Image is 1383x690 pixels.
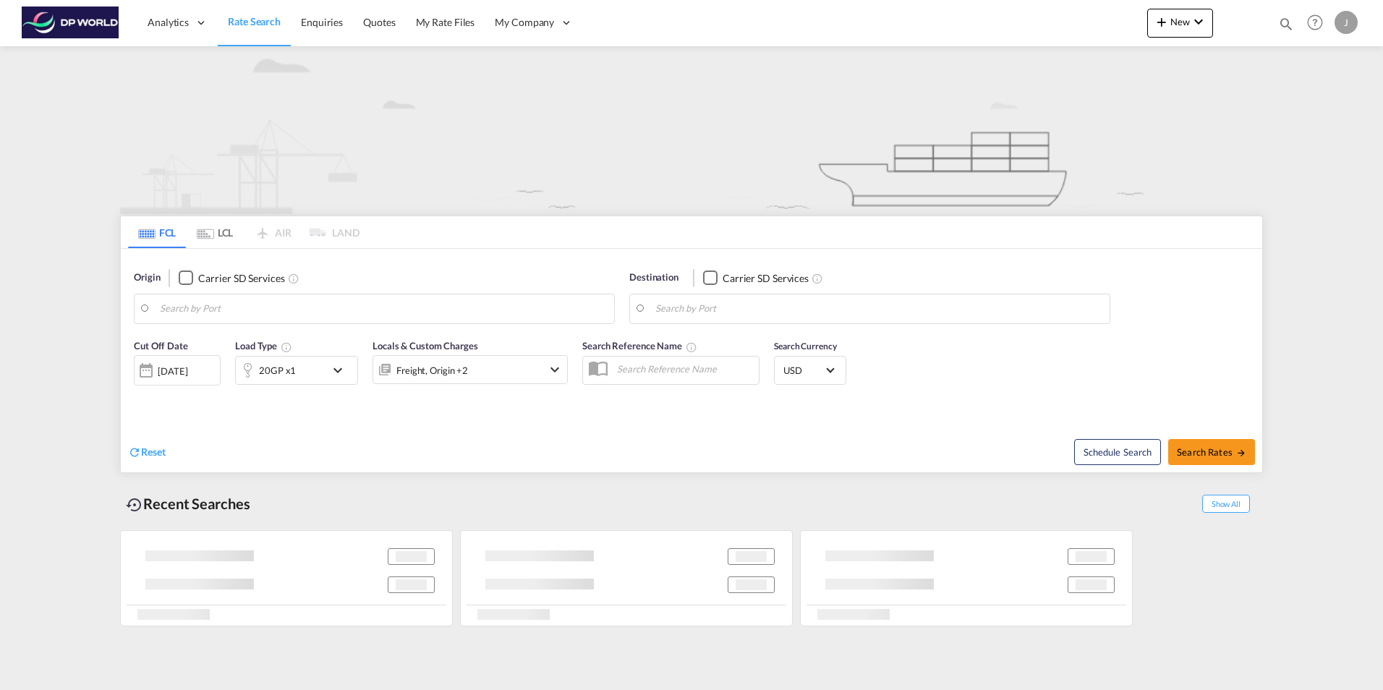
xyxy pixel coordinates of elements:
[235,356,358,385] div: 20GP x1icon-chevron-down
[128,216,359,248] md-pagination-wrapper: Use the left and right arrow keys to navigate between tabs
[582,340,697,352] span: Search Reference Name
[655,298,1102,320] input: Search by Port
[782,359,838,380] md-select: Select Currency: $ USDUnited States Dollar
[629,271,678,285] span: Destination
[1190,13,1207,30] md-icon: icon-chevron-down
[134,340,188,352] span: Cut Off Date
[235,340,292,352] span: Load Type
[703,271,809,286] md-checkbox: Checkbox No Ink
[373,355,568,384] div: Freight Origin Destination Dock Stuffingicon-chevron-down
[1153,13,1170,30] md-icon: icon-plus 400-fg
[1147,9,1213,38] button: icon-plus 400-fgNewicon-chevron-down
[373,340,478,352] span: Locals & Custom Charges
[1278,16,1294,32] md-icon: icon-magnify
[288,273,299,284] md-icon: Unchecked: Search for CY (Container Yard) services for all selected carriers.Checked : Search for...
[281,341,292,353] md-icon: Select multiple loads to view rates
[128,446,141,459] md-icon: icon-refresh
[723,271,809,286] div: Carrier SD Services
[128,216,186,248] md-tab-item: FCL
[329,362,354,379] md-icon: icon-chevron-down
[1236,448,1246,458] md-icon: icon-arrow-right
[198,271,284,286] div: Carrier SD Services
[546,361,563,378] md-icon: icon-chevron-down
[134,355,221,386] div: [DATE]
[416,16,475,28] span: My Rate Files
[120,46,1263,214] img: new-FCL.png
[134,384,145,404] md-datepicker: Select
[141,446,166,458] span: Reset
[1177,446,1246,458] span: Search Rates
[160,298,607,320] input: Search by Port
[121,249,1262,472] div: Origin Checkbox No InkUnchecked: Search for CY (Container Yard) services for all selected carrier...
[686,341,697,353] md-icon: Your search will be saved by the below given name
[495,15,554,30] span: My Company
[179,271,284,286] md-checkbox: Checkbox No Ink
[774,341,837,352] span: Search Currency
[1168,439,1255,465] button: Search Ratesicon-arrow-right
[610,358,759,380] input: Search Reference Name
[812,273,823,284] md-icon: Unchecked: Search for CY (Container Yard) services for all selected carriers.Checked : Search for...
[186,216,244,248] md-tab-item: LCL
[126,496,143,514] md-icon: icon-backup-restore
[1074,439,1161,465] button: Note: By default Schedule search will only considerorigin ports, destination ports and cut off da...
[1335,11,1358,34] div: J
[22,7,119,39] img: c08ca190194411f088ed0f3ba295208c.png
[1278,16,1294,38] div: icon-magnify
[301,16,343,28] span: Enquiries
[259,360,296,380] div: 20GP x1
[228,15,281,27] span: Rate Search
[396,360,468,380] div: Freight Origin Destination Dock Stuffing
[120,487,256,520] div: Recent Searches
[134,271,160,285] span: Origin
[128,445,166,461] div: icon-refreshReset
[363,16,395,28] span: Quotes
[148,15,189,30] span: Analytics
[158,365,187,378] div: [DATE]
[1303,10,1335,36] div: Help
[1303,10,1327,35] span: Help
[1202,495,1250,513] span: Show All
[783,364,824,377] span: USD
[1153,16,1207,27] span: New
